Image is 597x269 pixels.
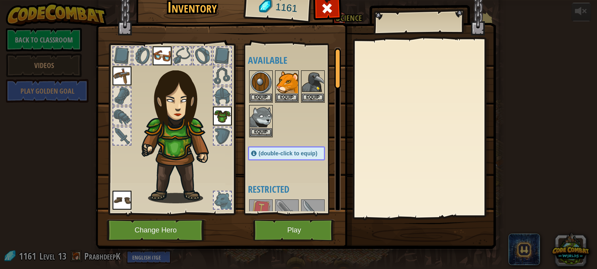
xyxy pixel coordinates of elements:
img: portrait.png [276,71,298,93]
button: Play [253,219,335,241]
img: portrait.png [250,71,272,93]
img: guardian_hair.png [138,59,223,203]
h4: Restricted [248,184,341,194]
h4: Available [248,55,341,65]
img: portrait.png [153,46,172,65]
img: portrait.png [250,106,272,128]
img: portrait.png [113,66,131,85]
img: portrait.png [302,71,324,93]
img: portrait.png [302,200,324,222]
button: Equip [250,128,272,136]
img: portrait.png [250,200,272,222]
img: portrait.png [276,200,298,222]
button: Equip [302,94,324,102]
button: Change Hero [107,219,207,241]
span: (double-click to equip) [259,150,317,157]
img: portrait.png [113,191,131,210]
button: Equip [276,94,298,102]
button: Equip [250,94,272,102]
img: portrait.png [213,107,232,125]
